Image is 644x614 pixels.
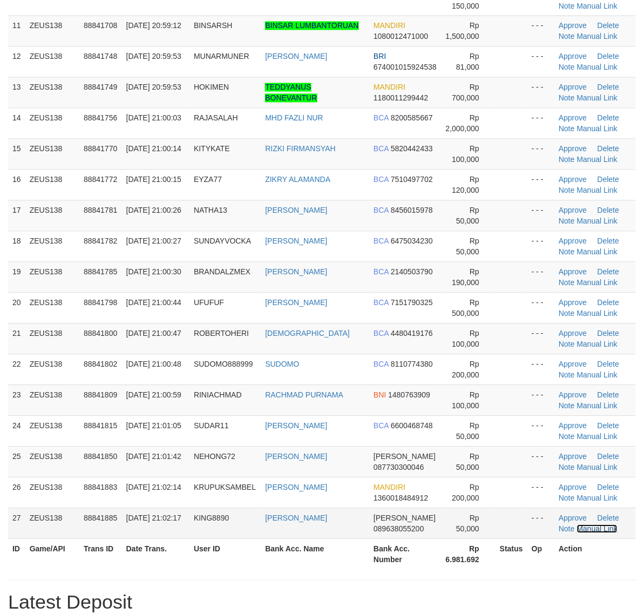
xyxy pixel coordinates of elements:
[84,114,117,123] span: 88841756
[577,494,618,503] a: Manual Link
[527,477,554,508] td: - - -
[577,156,618,164] a: Manual Link
[374,463,424,472] span: 087730300046
[559,299,587,307] a: Approve
[25,447,79,477] td: ZEUS138
[8,77,25,108] td: 13
[25,385,79,416] td: ZEUS138
[194,483,256,492] span: KRUPUKSAMBEL
[577,371,618,380] a: Manual Link
[559,63,575,72] a: Note
[577,94,618,103] a: Manual Link
[456,237,479,257] span: Rp 50,000
[577,525,618,534] a: Manual Link
[452,268,480,287] span: Rp 190,000
[452,176,480,195] span: Rp 120,000
[374,483,405,492] span: MANDIRI
[194,360,253,369] span: SUDOMO888999
[8,477,25,508] td: 26
[559,494,575,503] a: Note
[559,94,575,103] a: Note
[598,52,619,61] a: Delete
[598,114,619,123] a: Delete
[8,539,25,570] th: ID
[189,539,261,570] th: User ID
[25,354,79,385] td: ZEUS138
[265,483,327,492] a: [PERSON_NAME]
[442,539,496,570] th: Rp 6.981.692
[559,525,575,534] a: Note
[8,139,25,170] td: 15
[25,16,79,46] td: ZEUS138
[577,340,618,349] a: Manual Link
[8,416,25,447] td: 24
[527,139,554,170] td: - - -
[25,416,79,447] td: ZEUS138
[527,262,554,293] td: - - -
[8,46,25,77] td: 12
[577,309,618,318] a: Manual Link
[8,385,25,416] td: 23
[391,268,433,276] span: 2140503790
[527,77,554,108] td: - - -
[527,323,554,354] td: - - -
[559,248,575,257] a: Note
[84,176,117,184] span: 88841772
[369,539,441,570] th: Bank Acc. Number
[265,391,343,400] a: RACHMAD PURNAMA
[84,237,117,246] span: 88841782
[577,125,618,133] a: Manual Link
[598,391,619,400] a: Delete
[8,108,25,139] td: 14
[598,453,619,461] a: Delete
[265,360,299,369] a: SUDOMO
[527,508,554,539] td: - - -
[84,391,117,400] span: 88841809
[194,176,222,184] span: EYZA77
[194,145,230,153] span: KITYKATE
[456,422,479,441] span: Rp 50,000
[559,422,587,430] a: Approve
[559,483,587,492] a: Approve
[559,309,575,318] a: Note
[84,299,117,307] span: 88841798
[598,299,619,307] a: Delete
[374,514,436,523] span: [PERSON_NAME]
[194,22,233,30] span: BINSARSH
[559,371,575,380] a: Note
[126,145,181,153] span: [DATE] 21:00:14
[446,114,479,133] span: Rp 2,000,000
[84,268,117,276] span: 88841785
[496,539,527,570] th: Status
[598,329,619,338] a: Delete
[598,514,619,523] a: Delete
[577,32,618,41] a: Manual Link
[527,447,554,477] td: - - -
[527,170,554,200] td: - - -
[25,170,79,200] td: ZEUS138
[8,447,25,477] td: 25
[374,63,437,72] span: 674001015924538
[452,329,480,349] span: Rp 100,000
[559,125,575,133] a: Note
[559,463,575,472] a: Note
[126,360,181,369] span: [DATE] 21:00:48
[559,83,587,92] a: Approve
[84,360,117,369] span: 88841802
[84,453,117,461] span: 88841850
[194,422,229,430] span: SUDAR11
[456,514,479,534] span: Rp 50,000
[598,422,619,430] a: Delete
[84,483,117,492] span: 88841883
[79,539,122,570] th: Trans ID
[391,237,433,246] span: 6475034230
[8,508,25,539] td: 27
[374,268,389,276] span: BCA
[527,231,554,262] td: - - -
[126,83,181,92] span: [DATE] 20:59:53
[577,433,618,441] a: Manual Link
[84,206,117,215] span: 88841781
[452,483,480,503] span: Rp 200,000
[559,268,587,276] a: Approve
[194,206,227,215] span: NATHA13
